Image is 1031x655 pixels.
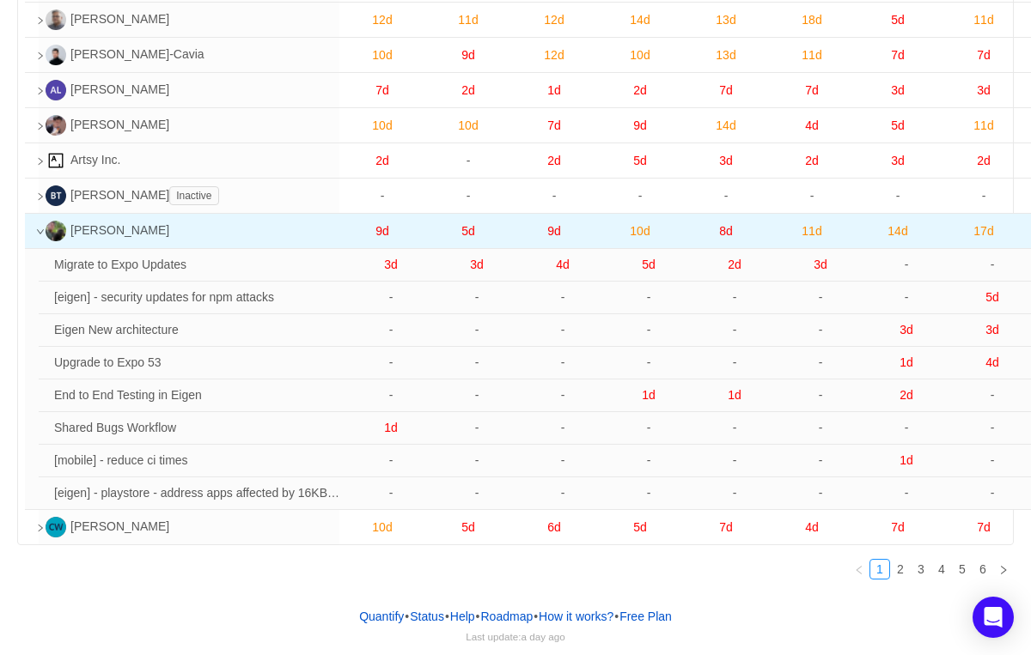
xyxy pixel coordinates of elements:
span: [PERSON_NAME] [70,12,169,26]
span: 3d [891,83,905,97]
span: 4d [805,520,819,534]
span: 10d [630,48,650,62]
span: 5d [642,258,656,271]
a: Status [409,603,445,629]
i: icon: right [36,87,45,95]
div: Open Intercom Messenger [973,597,1014,638]
span: 1d [900,453,913,467]
td: Migrate to Expo Updates [47,249,348,282]
span: - [647,323,651,337]
span: 8d [719,224,733,238]
span: - [561,486,565,500]
span: - [733,421,737,434]
span: 2d [633,83,647,97]
span: - [647,453,651,467]
span: a day ago [521,631,564,642]
span: [PERSON_NAME] [70,223,169,237]
span: 5d [985,290,999,304]
span: 12d [544,13,564,27]
span: 18d [802,13,821,27]
span: 5d [633,154,647,167]
span: 3d [900,323,913,337]
span: - [561,290,565,304]
span: - [896,189,900,203]
span: - [381,189,385,203]
span: - [561,421,565,434]
span: 3d [891,154,905,167]
span: - [733,323,737,337]
td: [eigen] - playstore - address apps affected by 16KB page size requirements [47,477,348,509]
i: icon: right [36,192,45,201]
span: - [647,355,651,369]
span: 11d [802,48,821,62]
span: 7d [375,83,389,97]
td: Eigen New architecture [47,314,348,347]
span: 12d [372,13,392,27]
span: - [733,486,737,500]
span: - [819,421,823,434]
a: 6 [973,560,992,579]
span: - [905,290,909,304]
span: 5d [891,118,905,132]
span: - [389,323,393,337]
td: [eigen] - security updates for npm attacks [47,282,348,314]
span: 4d [805,118,819,132]
span: - [475,290,479,304]
span: - [733,290,737,304]
li: 1 [869,559,890,579]
i: icon: right [36,16,45,25]
img: AB [46,45,66,65]
span: - [561,453,565,467]
span: - [733,355,737,369]
span: - [991,258,995,271]
span: 7d [547,118,561,132]
span: 2d [728,258,741,271]
span: - [467,189,471,203]
a: 1 [870,560,889,579]
span: 12d [544,48,564,62]
li: 6 [973,559,993,579]
span: 14d [630,13,650,27]
button: Free Plan [619,603,673,629]
span: - [991,453,995,467]
i: icon: right [36,122,45,130]
span: 13d [716,13,735,27]
span: 11d [973,118,993,132]
li: Next Page [993,559,1014,579]
span: 2d [977,154,991,167]
a: 4 [932,560,951,579]
span: 10d [630,224,650,238]
span: - [389,453,393,467]
span: 4d [556,258,570,271]
span: - [475,388,479,402]
span: • [405,610,409,623]
span: - [982,189,986,203]
span: - [561,323,565,337]
span: 14d [716,118,735,132]
i: icon: down [36,227,45,236]
li: 3 [911,559,931,579]
span: - [647,290,651,304]
span: 1d [900,355,913,369]
span: 11d [458,13,478,27]
span: 3d [977,83,991,97]
span: - [905,486,909,500]
span: [PERSON_NAME] [70,188,226,202]
button: How it works? [538,603,614,629]
span: - [561,388,565,402]
span: Last update: [466,631,564,642]
span: 3d [384,258,398,271]
span: 5d [891,13,905,27]
span: 10d [372,520,392,534]
span: 4d [985,355,999,369]
span: - [467,154,471,167]
span: Inactive [169,186,218,205]
img: AR [46,9,66,30]
span: - [475,421,479,434]
span: [PERSON_NAME]-Cavia [70,47,204,61]
td: End to End Testing in Eigen [47,379,348,412]
img: AW [46,115,66,136]
span: - [389,486,393,500]
span: 14d [888,224,907,238]
span: - [819,486,823,500]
